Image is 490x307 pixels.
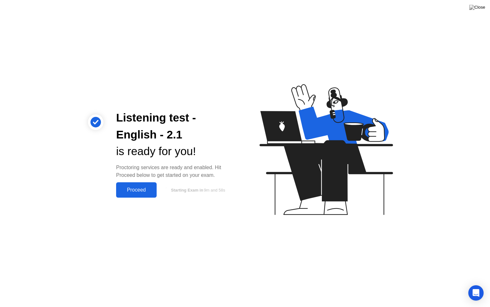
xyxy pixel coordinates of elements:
[116,182,157,198] button: Proceed
[118,187,155,193] div: Proceed
[160,184,235,196] button: Starting Exam in9m and 58s
[116,143,235,160] div: is ready for you!
[116,164,235,179] div: Proctoring services are ready and enabled. Hit Proceed below to get started on your exam.
[468,285,484,301] div: Open Intercom Messenger
[116,109,235,143] div: Listening test - English - 2.1
[469,5,485,10] img: Close
[204,188,225,193] span: 9m and 58s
